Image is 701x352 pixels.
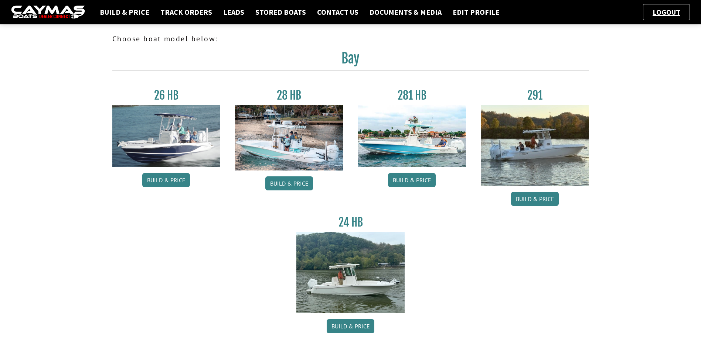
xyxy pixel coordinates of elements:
img: 26_new_photo_resized.jpg [112,105,221,167]
a: Contact Us [313,7,362,17]
img: 28-hb-twin.jpg [358,105,466,167]
a: Track Orders [157,7,216,17]
h3: 281 HB [358,89,466,102]
a: Documents & Media [366,7,445,17]
p: Choose boat model below: [112,33,589,44]
a: Stored Boats [252,7,310,17]
a: Leads [220,7,248,17]
h3: 26 HB [112,89,221,102]
img: 291_Thumbnail.jpg [481,105,589,186]
h2: Bay [112,50,589,71]
a: Logout [649,7,684,17]
a: Build & Price [142,173,190,187]
a: Build & Price [388,173,436,187]
img: 28_hb_thumbnail_for_caymas_connect.jpg [235,105,343,170]
a: Build & Price [511,192,559,206]
a: Build & Price [327,319,374,333]
a: Build & Price [265,176,313,190]
a: Build & Price [96,7,153,17]
h3: 291 [481,89,589,102]
h3: 28 HB [235,89,343,102]
img: 24_HB_thumbnail.jpg [296,232,405,313]
h3: 24 HB [296,215,405,229]
a: Edit Profile [449,7,503,17]
img: caymas-dealer-connect-2ed40d3bc7270c1d8d7ffb4b79bf05adc795679939227970def78ec6f6c03838.gif [11,6,85,19]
